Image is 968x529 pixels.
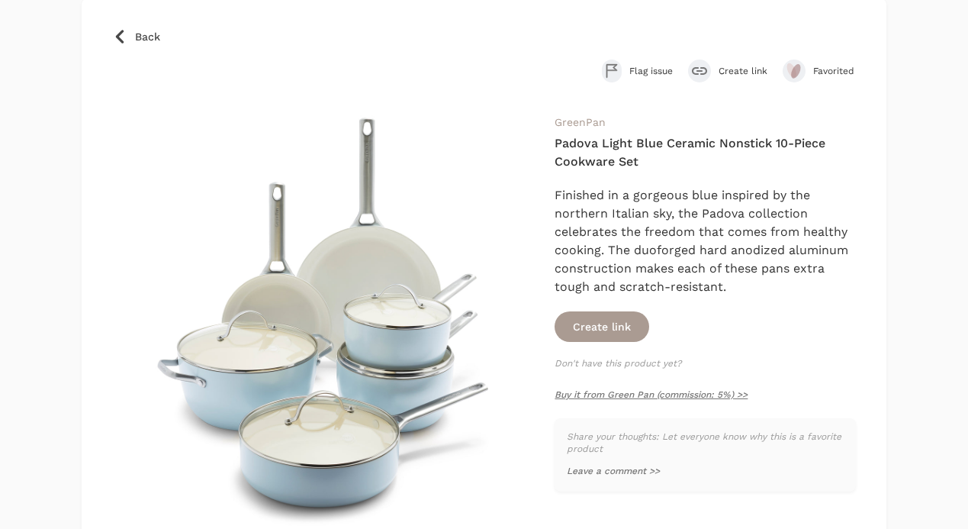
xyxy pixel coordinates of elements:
[783,60,856,82] button: Favorited
[555,116,606,128] a: GreenPan
[813,65,856,77] span: Favorited
[567,431,844,455] p: Share your thoughts: Let everyone know why this is a favorite product
[567,465,660,477] button: Leave a comment >>
[688,60,767,82] button: Create link
[135,29,160,44] span: Back
[555,311,649,342] button: Create link
[602,60,673,82] button: Flag issue
[629,65,673,77] span: Flag issue
[112,29,856,44] a: Back
[555,134,856,171] h4: Padova Light Blue Ceramic Nonstick 10-Piece Cookware Set
[567,466,660,476] span: Leave a comment >>
[555,389,748,400] a: Buy it from Green Pan (commission: 5%) >>
[719,65,767,77] span: Create link
[555,357,856,369] p: Don't have this product yet?
[555,186,856,296] div: Finished in a gorgeous blue inspired by the northern Italian sky, the Padova collection celebrate...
